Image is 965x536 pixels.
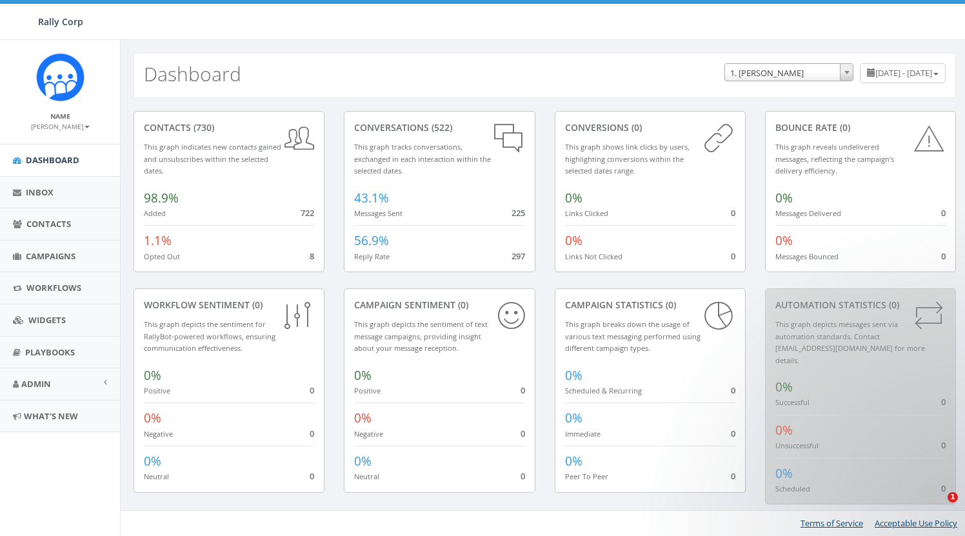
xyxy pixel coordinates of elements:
span: (522) [429,121,452,134]
small: Peer To Peer [565,471,608,481]
small: This graph reveals undelivered messages, reflecting the campaign's delivery efficiency. [775,142,894,175]
span: 0 [521,384,525,396]
small: This graph depicts the sentiment of text message campaigns, providing insight about your message ... [354,319,488,353]
small: Name [50,112,70,121]
small: This graph indicates new contacts gained and unsubscribes within the selected dates. [144,142,281,175]
div: Automation Statistics [775,299,946,312]
div: Workflow Sentiment [144,299,314,312]
a: Acceptable Use Policy [875,517,957,529]
span: 0% [354,367,372,384]
span: 225 [512,207,525,219]
small: Negative [354,429,383,439]
span: 98.9% [144,190,179,206]
span: 56.9% [354,232,389,249]
span: What's New [24,410,78,422]
small: Positive [144,386,170,395]
small: Immediate [565,429,601,439]
small: This graph breaks down the usage of various text messaging performed using different campaign types. [565,319,701,353]
span: 0% [565,232,582,249]
small: Neutral [144,471,169,481]
span: (730) [191,121,214,134]
span: (0) [250,299,263,311]
img: Icon_1.png [36,53,85,101]
span: Playbooks [25,346,75,358]
div: contacts [144,121,314,134]
div: Campaign Statistics [565,299,735,312]
span: 0% [775,190,793,206]
span: Workflows [26,282,81,293]
span: 0 [731,250,735,262]
span: 0 [731,384,735,396]
small: Messages Bounced [775,252,839,261]
span: [DATE] - [DATE] [875,67,932,79]
small: This graph depicts the sentiment for RallyBot-powered workflows, ensuring communication effective... [144,319,275,353]
small: This graph tracks conversations, exchanged in each interaction within the selected dates. [354,142,491,175]
small: Messages Delivered [775,208,841,218]
span: Contacts [26,218,71,230]
span: 0 [941,250,946,262]
span: 0% [354,453,372,470]
small: Positive [354,386,381,395]
span: 0% [565,190,582,206]
span: Rally Corp [38,15,83,28]
a: Terms of Service [801,517,863,529]
span: 0% [775,232,793,249]
small: Neutral [354,471,379,481]
span: 0% [144,367,161,384]
span: (0) [629,121,642,134]
small: Links Not Clicked [565,252,622,261]
span: Dashboard [26,154,79,166]
span: 8 [310,250,314,262]
div: Campaign Sentiment [354,299,524,312]
iframe: Intercom live chat [921,492,952,523]
span: 0 [731,207,735,219]
span: 0% [565,367,582,384]
span: 1. James Martin [725,64,853,82]
span: 0 [521,428,525,439]
span: 0 [310,384,314,396]
span: 0 [941,396,946,408]
span: 0% [565,453,582,470]
small: Scheduled & Recurring [565,386,642,395]
span: 1.1% [144,232,172,249]
div: Bounce Rate [775,121,946,134]
span: 722 [301,207,314,219]
span: (0) [663,299,676,311]
span: 0 [941,207,946,219]
span: (0) [455,299,468,311]
small: Messages Sent [354,208,403,218]
h2: Dashboard [144,63,241,84]
span: 43.1% [354,190,389,206]
small: Opted Out [144,252,180,261]
span: 0 [310,470,314,482]
span: 297 [512,250,525,262]
span: 1. James Martin [724,63,853,81]
span: 0% [354,410,372,426]
span: 1 [948,492,958,502]
span: (0) [886,299,899,311]
span: 0% [144,453,161,470]
small: Negative [144,429,173,439]
span: Widgets [28,314,66,326]
small: [PERSON_NAME] [31,122,90,131]
small: Links Clicked [565,208,608,218]
div: conversions [565,121,735,134]
small: This graph depicts messages sent via automation standards. Contact [EMAIL_ADDRESS][DOMAIN_NAME] f... [775,319,925,365]
span: (0) [837,121,850,134]
small: Successful [775,397,810,407]
span: 0 [310,428,314,439]
div: conversations [354,121,524,134]
small: Added [144,208,166,218]
span: 0% [144,410,161,426]
span: Inbox [26,186,54,198]
small: This graph shows link clicks by users, highlighting conversions within the selected dates range. [565,142,690,175]
span: 0% [565,410,582,426]
a: [PERSON_NAME] [31,120,90,132]
span: 0% [775,379,793,395]
span: 0 [521,470,525,482]
span: Admin [21,378,51,390]
small: Reply Rate [354,252,390,261]
span: Campaigns [26,250,75,262]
